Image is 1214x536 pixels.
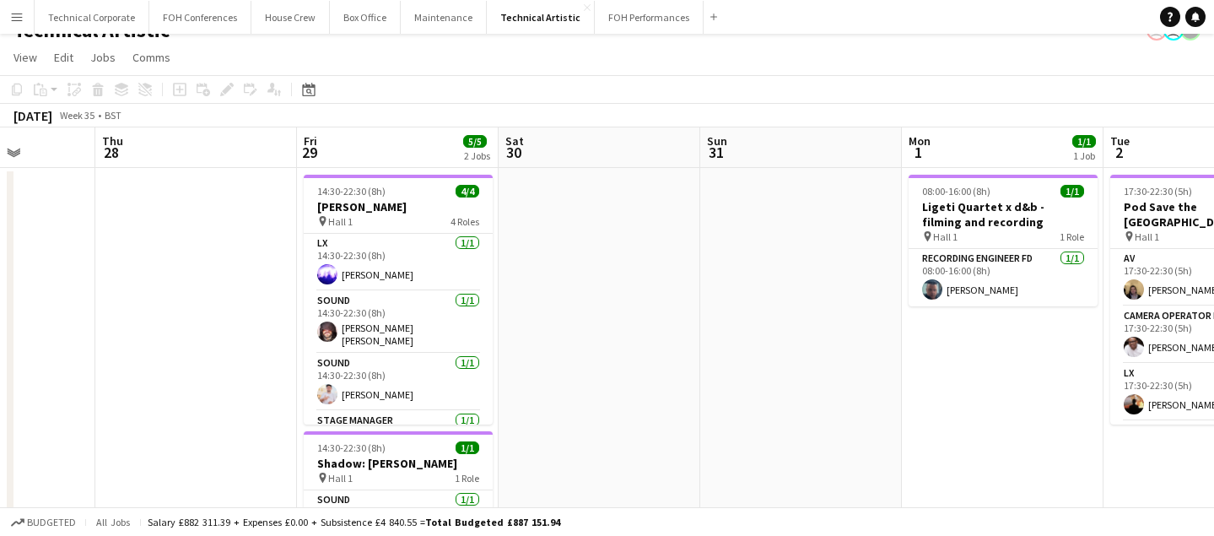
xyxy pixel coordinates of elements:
div: 2 Jobs [464,149,490,162]
span: Week 35 [56,109,98,122]
span: Tue [1110,133,1130,149]
span: 1 [906,143,931,162]
span: 1/1 [456,441,479,454]
h3: [PERSON_NAME] [304,199,493,214]
span: Hall 1 [933,230,958,243]
span: 31 [704,143,727,162]
button: FOH Conferences [149,1,251,34]
span: Total Budgeted £887 151.94 [425,516,560,528]
span: Budgeted [27,517,76,528]
app-card-role: Recording Engineer FD1/108:00-16:00 (8h)[PERSON_NAME] [909,249,1098,306]
span: 4 Roles [451,215,479,228]
span: All jobs [93,516,133,528]
span: Hall 1 [328,215,353,228]
app-job-card: 08:00-16:00 (8h)1/1Ligeti Quartet x d&b - filming and recording Hall 11 RoleRecording Engineer FD... [909,175,1098,306]
h3: Shadow: [PERSON_NAME] [304,456,493,471]
span: 14:30-22:30 (8h) [317,185,386,198]
button: Maintenance [401,1,487,34]
app-card-role: LX1/114:30-22:30 (8h)[PERSON_NAME] [304,234,493,291]
span: Mon [909,133,931,149]
span: Comms [132,50,170,65]
span: 1 Role [455,472,479,485]
a: View [7,46,44,68]
span: 17:30-22:30 (5h) [1124,185,1192,198]
span: 29 [301,143,317,162]
app-job-card: 14:30-22:30 (8h)4/4[PERSON_NAME] Hall 14 RolesLX1/114:30-22:30 (8h)[PERSON_NAME]Sound1/114:30-22:... [304,175,493,425]
div: [DATE] [13,107,52,124]
span: Thu [102,133,123,149]
span: Fri [304,133,317,149]
div: Salary £882 311.39 + Expenses £0.00 + Subsistence £4 840.55 = [148,516,560,528]
span: 1 Role [1060,230,1084,243]
span: Sat [505,133,524,149]
app-card-role: Stage Manager1/1 [304,411,493,468]
app-card-role: Sound1/114:30-22:30 (8h)[PERSON_NAME] [304,354,493,411]
span: 4/4 [456,185,479,198]
div: 1 Job [1073,149,1095,162]
button: Box Office [330,1,401,34]
span: Jobs [90,50,116,65]
a: Jobs [84,46,122,68]
div: BST [105,109,121,122]
span: View [13,50,37,65]
button: Budgeted [8,513,78,532]
span: 5/5 [463,135,487,148]
span: Sun [707,133,727,149]
h3: Ligeti Quartet x d&b - filming and recording [909,199,1098,230]
button: Technical Artistic [487,1,595,34]
span: Hall 1 [1135,230,1159,243]
span: 1/1 [1060,185,1084,198]
span: 2 [1108,143,1130,162]
span: 08:00-16:00 (8h) [922,185,990,198]
button: House Crew [251,1,330,34]
span: Hall 1 [328,472,353,485]
span: 28 [100,143,123,162]
span: 1/1 [1072,135,1096,148]
app-card-role: Sound1/114:30-22:30 (8h)[PERSON_NAME] [PERSON_NAME] [304,291,493,354]
span: Edit [54,50,73,65]
a: Edit [47,46,80,68]
a: Comms [126,46,177,68]
button: FOH Performances [595,1,704,34]
span: 30 [503,143,524,162]
span: 14:30-22:30 (8h) [317,441,386,454]
button: Technical Corporate [35,1,149,34]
